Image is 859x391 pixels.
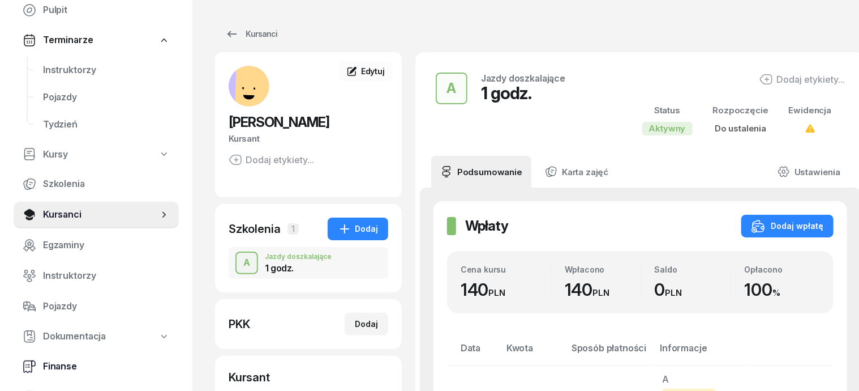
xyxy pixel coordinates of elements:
[772,287,780,298] small: %
[481,74,565,83] div: Jazdy doszkalające
[461,279,551,300] div: 140
[713,103,768,118] div: Rozpoczęcie
[43,269,170,283] span: Instruktorzy
[461,265,551,274] div: Cena kursu
[14,262,179,290] a: Instruktorzy
[489,287,506,298] small: PLN
[43,117,170,132] span: Tydzień
[355,317,378,331] div: Dodaj
[43,177,170,192] span: Szkolenia
[565,265,641,274] div: Wpłacono
[465,217,508,235] h2: Wpłaty
[235,252,258,274] button: A
[43,3,170,18] span: Pulpit
[665,287,682,298] small: PLN
[229,221,281,237] div: Szkolenia
[653,341,748,365] th: Informacje
[536,156,617,188] a: Karta zajęć
[14,324,179,350] a: Dokumentacja
[287,223,299,235] span: 1
[431,156,531,188] a: Podsumowanie
[43,63,170,78] span: Instruktorzy
[565,341,653,365] th: Sposób płatności
[361,66,385,76] span: Edytuj
[229,131,388,146] div: Kursant
[43,238,170,253] span: Egzaminy
[43,329,106,344] span: Dokumentacja
[14,201,179,228] a: Kursanci
[443,77,461,100] div: A
[43,90,170,105] span: Pojazdy
[345,313,388,335] button: Dodaj
[592,287,609,298] small: PLN
[229,369,388,385] div: Kursant
[229,316,250,332] div: PKK
[642,103,693,118] div: Status
[14,293,179,320] a: Pojazdy
[436,73,467,104] button: A
[565,279,641,300] div: 140
[229,247,388,279] button: AJazdy doszkalające1 godz.
[745,279,821,300] div: 100
[34,111,179,138] a: Tydzień
[43,299,170,314] span: Pojazdy
[759,73,845,86] button: Dodaj etykiety...
[229,114,329,130] span: [PERSON_NAME]
[229,153,314,167] button: Dodaj etykiety...
[14,353,179,380] a: Finanse
[14,27,179,53] a: Terminarze
[741,215,834,237] button: Dodaj wpłatę
[14,232,179,259] a: Egzaminy
[338,222,378,236] div: Dodaj
[14,171,179,198] a: Szkolenia
[215,23,287,45] a: Kursanci
[715,123,766,134] span: Do ustalenia
[655,265,731,274] div: Saldo
[447,341,500,365] th: Data
[751,219,823,233] div: Dodaj wpłatę
[239,253,255,273] div: A
[43,33,93,48] span: Terminarze
[768,156,849,188] a: Ustawienia
[225,27,277,41] div: Kursanci
[34,57,179,84] a: Instruktorzy
[14,142,179,168] a: Kursy
[481,83,565,103] div: 1 godz.
[265,253,332,260] div: Jazdy doszkalające
[43,359,170,374] span: Finanse
[745,265,821,274] div: Opłacono
[43,147,68,162] span: Kursy
[500,341,565,365] th: Kwota
[789,103,832,118] div: Ewidencja
[328,218,388,240] button: Dodaj
[642,122,693,135] div: Aktywny
[662,373,669,385] span: A
[338,61,393,82] a: Edytuj
[265,263,332,273] div: 1 godz.
[34,84,179,111] a: Pojazdy
[43,207,158,222] span: Kursanci
[655,279,731,300] div: 0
